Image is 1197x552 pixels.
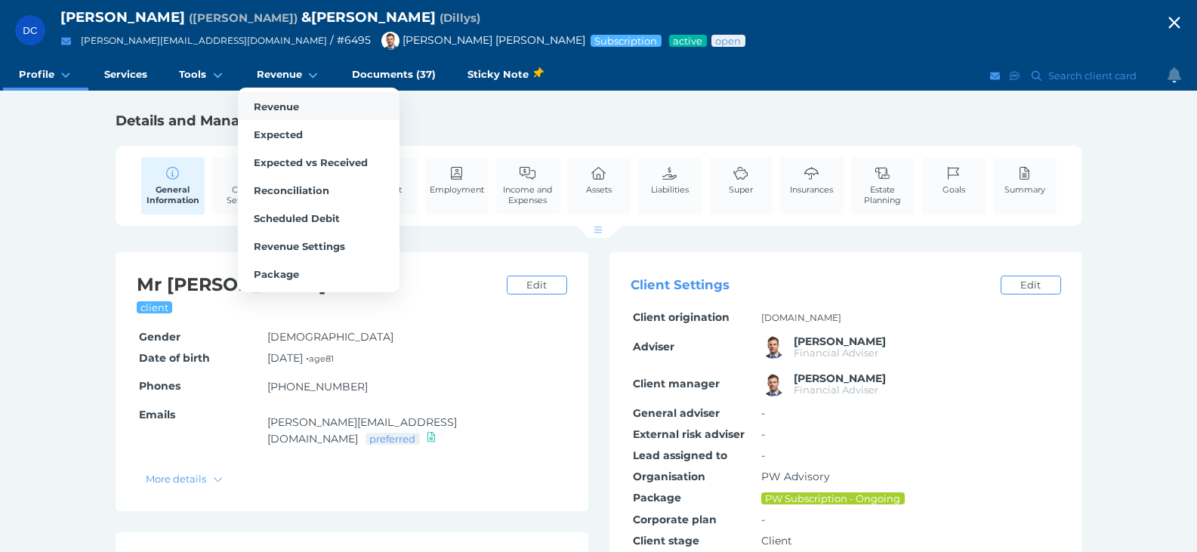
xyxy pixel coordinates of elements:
span: Package [254,268,299,280]
a: Edit [1001,276,1061,295]
a: Revenue [238,92,400,120]
span: Package [633,491,681,504]
a: [PHONE_NUMBER] [267,380,368,393]
button: Email [988,66,1003,85]
span: Expected [254,128,303,140]
span: External risk adviser [633,427,745,441]
span: Financial Adviser [794,384,878,396]
span: Revenue [257,68,302,81]
span: Summary [1004,184,1045,195]
span: preferred [369,433,417,445]
span: - [761,406,765,420]
a: General Information [141,157,205,214]
span: Adviser [633,340,674,353]
span: Employment [430,184,484,195]
span: Service package status: Active service agreement in place [672,35,704,47]
span: Lead assigned to [633,449,727,462]
a: Estate Planning [851,157,915,214]
span: Liabilities [651,184,689,195]
a: Assets [582,157,615,203]
span: Reconciliation [254,184,329,196]
span: Revenue [254,100,299,113]
span: - [761,427,765,441]
span: Gender [139,330,180,344]
span: Scheduled Debit [254,212,340,224]
span: Corporate plan [633,513,717,526]
span: Phones [139,379,180,393]
span: Client stage [633,534,699,547]
span: Estate Planning [855,184,911,205]
h1: Details and Management [116,112,1082,130]
span: Client Settings [631,278,730,293]
span: Sticky Note [467,66,542,82]
span: Client manager [633,377,720,390]
img: Brad Bond [381,32,400,50]
span: client [140,301,170,313]
span: Client Settings [216,184,272,205]
a: Client Settings [212,157,276,214]
a: Documents (37) [336,60,452,91]
span: Super [729,184,753,195]
img: Brad Bond [761,372,785,396]
span: Edit [1013,279,1047,291]
a: Liabilities [647,157,693,203]
span: Documents (37) [352,68,436,81]
button: Email [57,32,76,51]
a: Profile [3,60,88,91]
a: Summary [1001,157,1049,203]
span: More details [140,473,210,485]
span: Income and Expenses [500,184,556,205]
span: PW Subscription - Ongoing [764,492,902,504]
button: More details [139,469,230,488]
a: Goals [939,157,969,203]
span: Expected vs Received [254,156,368,168]
a: Employment [426,157,488,203]
span: [DATE] • [267,351,334,365]
span: Preferred name [440,11,480,25]
a: [PERSON_NAME][EMAIL_ADDRESS][DOMAIN_NAME] [81,35,327,46]
a: Package [238,260,400,288]
span: Tools [179,68,206,81]
a: Reconciliation [238,176,400,204]
span: Organisation [633,470,705,483]
a: Expected vs Received [238,148,400,176]
a: Revenue [241,60,336,91]
a: Edit [507,276,567,295]
span: Financial Adviser [794,347,878,359]
span: Goals [942,184,965,195]
a: Insurances [786,157,837,203]
span: Services [104,68,147,81]
span: DC [23,25,37,36]
span: Advice status: Review not yet booked in [714,35,742,47]
span: - [761,513,765,526]
a: Super [725,157,757,203]
span: Insurances [790,184,833,195]
span: Assets [586,184,612,195]
h2: Mr [PERSON_NAME] [137,273,499,297]
span: Preferred name [189,11,298,25]
span: PW Advisory [761,470,830,483]
span: General Information [145,184,201,205]
button: Search client card [1025,66,1144,85]
a: Scheduled Debit [238,204,400,232]
a: Income and Expenses [496,157,560,214]
span: - [761,449,765,462]
span: Brad Bond [794,372,886,385]
span: [PERSON_NAME] [60,8,185,26]
div: David Collings [15,15,45,45]
a: Services [88,60,163,91]
button: SMS [1007,66,1023,85]
a: [PERSON_NAME][EMAIL_ADDRESS][DOMAIN_NAME] [267,415,457,446]
span: Date of birth [139,351,210,365]
span: / # 6495 [330,33,371,47]
span: Client origination [633,310,730,324]
span: Revenue Settings [254,240,345,252]
span: Search client card [1045,69,1143,82]
span: General adviser [633,406,720,420]
span: Brad Bond [794,335,886,348]
td: [DOMAIN_NAME] [759,307,1061,328]
span: Emails [139,408,175,421]
span: Profile [19,68,54,81]
img: Brad Bond [761,335,785,359]
small: age 81 [309,353,334,364]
